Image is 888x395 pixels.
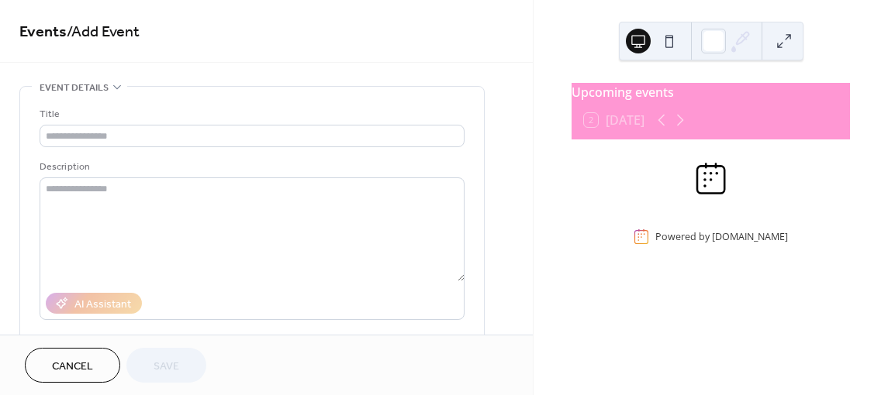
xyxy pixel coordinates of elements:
div: Powered by [655,230,788,243]
div: Description [40,159,461,175]
span: / Add Event [67,17,140,47]
div: Title [40,106,461,122]
div: Upcoming events [572,83,850,101]
a: [DOMAIN_NAME] [712,230,788,243]
button: Cancel [25,348,120,383]
span: Cancel [52,359,93,375]
a: Events [19,17,67,47]
span: Event details [40,80,109,96]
